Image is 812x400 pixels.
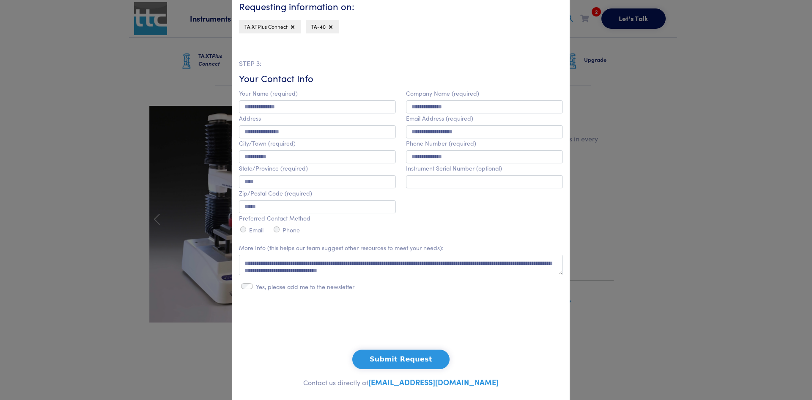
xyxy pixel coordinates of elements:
[406,115,473,122] label: Email Address (required)
[368,377,499,387] a: [EMAIL_ADDRESS][DOMAIN_NAME]
[283,226,300,234] label: Phone
[406,140,476,147] label: Phone Number (required)
[337,308,465,341] iframe: reCAPTCHA
[406,165,502,172] label: Instrument Serial Number (optional)
[239,376,563,389] p: Contact us directly at
[239,72,563,85] h6: Your Contact Info
[239,115,261,122] label: Address
[256,283,354,290] label: Yes, please add me to the newsletter
[239,90,298,97] label: Your Name (required)
[239,140,296,147] label: City/Town (required)
[239,58,563,69] p: STEP 3:
[249,226,263,234] label: Email
[311,23,326,30] span: TA-40
[239,244,444,251] label: More Info (this helps our team suggest other resources to meet your needs):
[239,165,308,172] label: State/Province (required)
[406,90,479,97] label: Company Name (required)
[352,350,450,369] button: Submit Request
[239,215,310,222] label: Preferred Contact Method
[244,23,288,30] span: TA.XTPlus Connect
[239,190,312,197] label: Zip/Postal Code (required)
